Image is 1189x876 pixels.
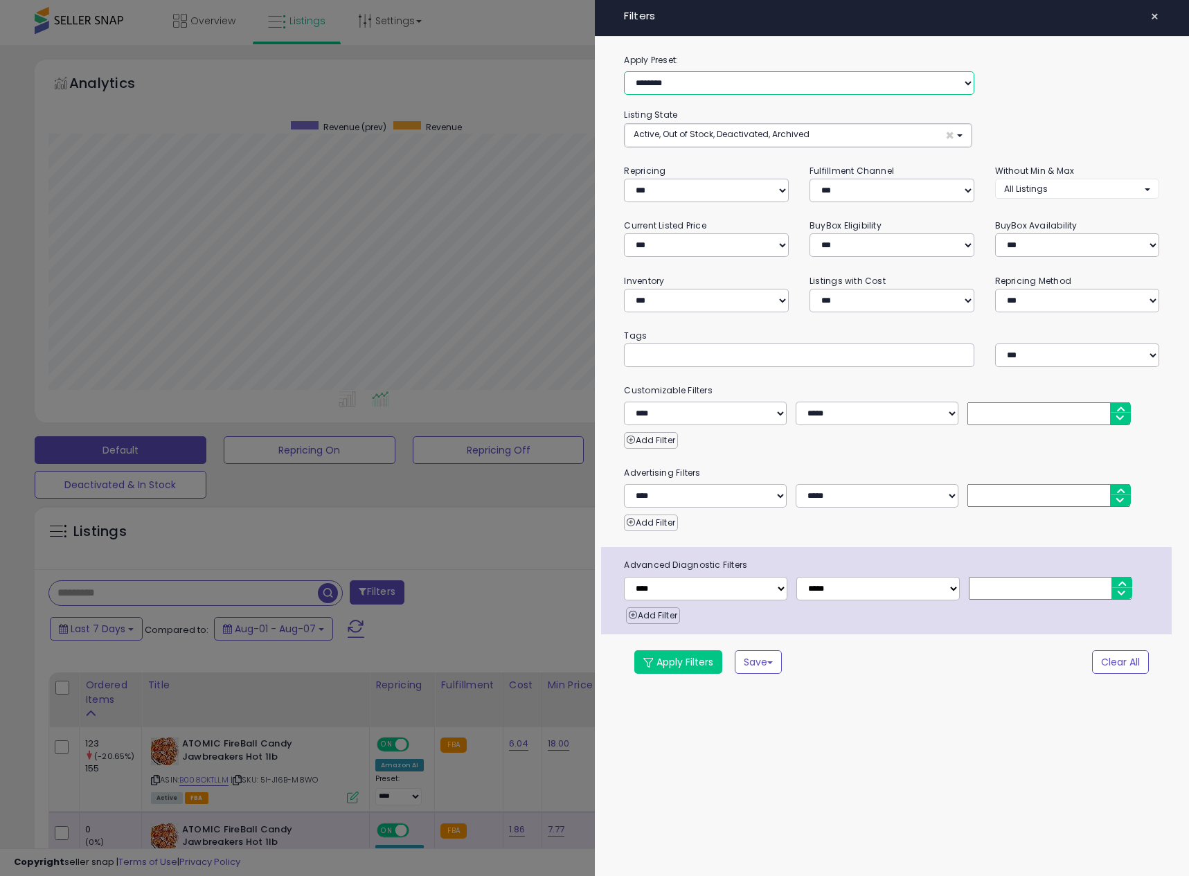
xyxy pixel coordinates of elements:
[624,109,677,120] small: Listing State
[624,515,677,531] button: Add Filter
[634,128,810,140] span: Active, Out of Stock, Deactivated, Archived
[626,607,679,624] button: Add Filter
[810,220,882,231] small: BuyBox Eligibility
[735,650,782,674] button: Save
[614,328,1170,343] small: Tags
[1145,7,1165,26] button: ×
[995,275,1072,287] small: Repricing Method
[624,432,677,449] button: Add Filter
[945,128,954,143] span: ×
[810,165,894,177] small: Fulfillment Channel
[614,53,1170,68] label: Apply Preset:
[1150,7,1159,26] span: ×
[1004,183,1048,195] span: All Listings
[624,275,664,287] small: Inventory
[624,165,665,177] small: Repricing
[634,650,722,674] button: Apply Filters
[624,220,706,231] small: Current Listed Price
[1092,650,1149,674] button: Clear All
[995,220,1078,231] small: BuyBox Availability
[614,465,1170,481] small: Advertising Filters
[625,124,971,147] button: Active, Out of Stock, Deactivated, Archived ×
[614,557,1172,573] span: Advanced Diagnostic Filters
[995,179,1160,199] button: All Listings
[810,275,886,287] small: Listings with Cost
[624,10,1159,22] h4: Filters
[614,383,1170,398] small: Customizable Filters
[995,165,1075,177] small: Without Min & Max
